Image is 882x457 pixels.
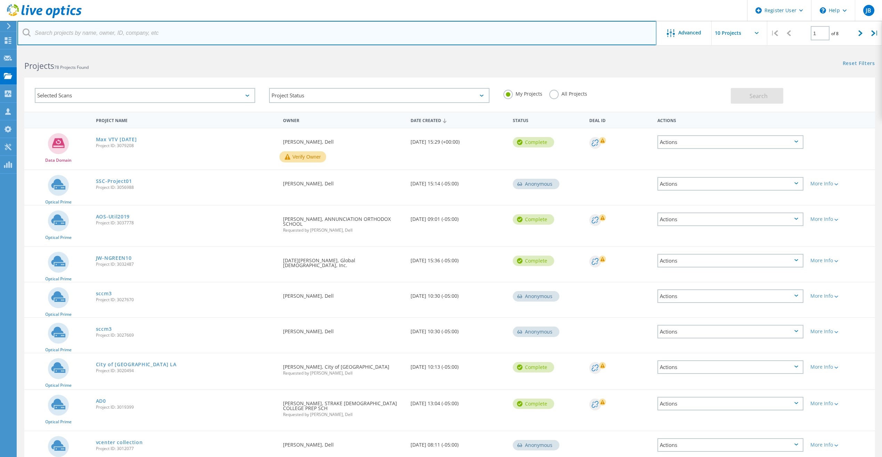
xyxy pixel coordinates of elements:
span: Optical Prime [45,348,72,352]
div: Anonymous [513,291,559,302]
div: [DATE] 10:30 (-05:00) [407,318,509,341]
span: Data Domain [45,158,72,162]
input: Search projects by name, owner, ID, company, etc [17,21,656,45]
div: Project Status [269,88,489,103]
div: [DATE] 10:13 (-05:00) [407,353,509,376]
div: [PERSON_NAME], Dell [280,170,407,193]
div: More Info [810,217,872,222]
div: [DATE][PERSON_NAME], Global [DEMOGRAPHIC_DATA], Inc. [280,247,407,275]
label: My Projects [503,90,542,96]
a: Reset Filters [843,61,875,67]
a: Live Optics Dashboard [7,15,82,19]
div: Date Created [407,113,509,127]
div: More Info [810,401,872,406]
a: AOS-Util2019 [96,214,130,219]
label: All Projects [549,90,587,96]
div: More Info [810,329,872,334]
div: Actions [657,177,803,191]
a: AD0 [96,399,106,403]
div: [PERSON_NAME], Dell [280,318,407,341]
div: | [868,21,882,46]
span: Requested by [PERSON_NAME], Dell [283,412,404,417]
span: Optical Prime [45,312,72,316]
span: Project ID: 3020494 [96,369,276,373]
a: City of [GEOGRAPHIC_DATA] LA [96,362,177,367]
span: Optical Prime [45,277,72,281]
div: More Info [810,258,872,263]
div: [PERSON_NAME], Dell [280,431,407,454]
div: Actions [657,360,803,374]
div: Actions [654,113,807,126]
span: Project ID: 3027669 [96,333,276,337]
div: Actions [657,135,803,149]
div: Project Name [92,113,280,126]
div: Actions [657,438,803,452]
div: More Info [810,181,872,186]
div: [DATE] 15:14 (-05:00) [407,170,509,193]
span: Optical Prime [45,383,72,387]
div: More Info [810,294,872,298]
a: JW-NGREEN10 [96,256,132,260]
div: Complete [513,137,554,147]
span: Optical Prime [45,235,72,240]
div: Status [509,113,586,126]
button: Verify Owner [280,151,326,162]
div: Complete [513,256,554,266]
div: More Info [810,442,872,447]
span: Project ID: 3012077 [96,447,276,451]
div: Complete [513,399,554,409]
div: Anonymous [513,179,559,189]
div: Selected Scans [35,88,255,103]
div: Complete [513,362,554,372]
div: [DATE] 09:01 (-05:00) [407,206,509,228]
div: [DATE] 15:29 (+00:00) [407,128,509,151]
span: Project ID: 3079208 [96,144,276,148]
a: Max VTV [DATE] [96,137,137,142]
div: Complete [513,214,554,225]
a: SSC-Project01 [96,179,132,184]
div: [PERSON_NAME], Dell [280,128,407,151]
div: Anonymous [513,440,559,450]
div: Deal Id [586,113,654,126]
div: [PERSON_NAME], STRAKE [DEMOGRAPHIC_DATA] COLLEGE PREP SCH [280,390,407,424]
span: Optical Prime [45,200,72,204]
div: [DATE] 08:11 (-05:00) [407,431,509,454]
span: JB [866,8,871,13]
span: 78 Projects Found [54,64,89,70]
a: sccm3 [96,291,112,296]
span: Project ID: 3056988 [96,185,276,190]
div: [DATE] 13:04 (-05:00) [407,390,509,413]
div: [DATE] 10:30 (-05:00) [407,282,509,305]
span: Project ID: 3032487 [96,262,276,266]
div: Actions [657,289,803,303]
div: [PERSON_NAME], City of [GEOGRAPHIC_DATA] [280,353,407,382]
span: Requested by [PERSON_NAME], Dell [283,371,404,375]
div: Actions [657,325,803,338]
svg: \n [820,7,826,14]
span: of 8 [831,31,839,37]
div: Actions [657,254,803,267]
span: Advanced [678,30,701,35]
div: Actions [657,213,803,226]
div: [PERSON_NAME], ANNUNCIATION ORTHODOX SCHOOL [280,206,407,239]
span: Project ID: 3037778 [96,221,276,225]
div: [DATE] 15:36 (-05:00) [407,247,509,270]
span: Search [750,92,768,100]
div: Owner [280,113,407,126]
span: Optical Prime [45,420,72,424]
div: More Info [810,364,872,369]
span: Project ID: 3019399 [96,405,276,409]
span: Project ID: 3027670 [96,298,276,302]
span: Requested by [PERSON_NAME], Dell [283,228,404,232]
a: sccm3 [96,327,112,331]
div: [PERSON_NAME], Dell [280,282,407,305]
b: Projects [24,60,54,71]
div: | [767,21,782,46]
button: Search [731,88,783,104]
div: Anonymous [513,327,559,337]
a: vcenter collection [96,440,143,445]
div: Actions [657,397,803,410]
